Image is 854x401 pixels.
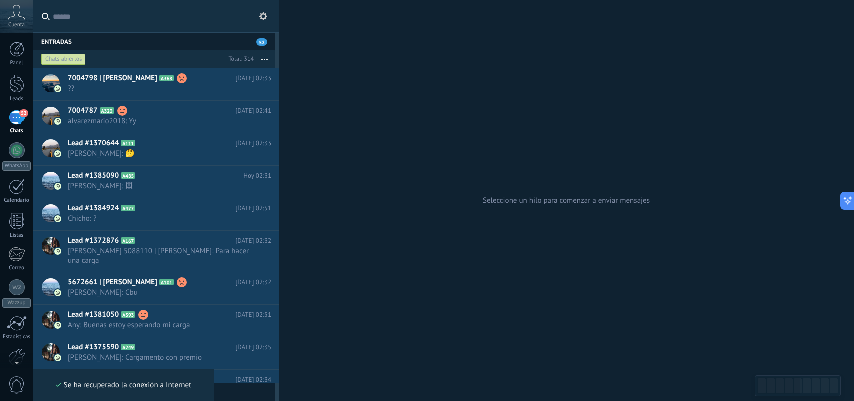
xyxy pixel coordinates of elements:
[68,203,119,213] span: Lead #1384924
[121,311,135,318] span: A393
[68,73,157,83] span: 7004798 | [PERSON_NAME]
[33,305,279,337] a: Lead #1381050 A393 [DATE] 02:51 Any: Buenas estoy esperando mi carga
[121,172,135,179] span: A485
[33,68,279,100] a: 7004798 | [PERSON_NAME] A368 [DATE] 02:33 ??
[12,283,21,292] img: Wazzup
[33,337,279,369] a: Lead #1375590 A249 [DATE] 02:35 [PERSON_NAME]: Cargamento con premio
[235,342,271,352] span: [DATE] 02:35
[68,288,252,297] span: [PERSON_NAME]: Cbu
[2,232,31,239] div: Listas
[2,128,31,134] div: Chats
[68,342,119,352] span: Lead #1375590
[235,236,271,246] span: [DATE] 02:32
[54,118,61,125] img: com.amocrm.amocrmwa.svg
[33,166,279,198] a: Lead #1385090 A485 Hoy 02:31 [PERSON_NAME]: 🖼
[2,161,31,171] div: WhatsApp
[68,116,252,126] span: alvarezmario2018: Yy
[235,138,271,148] span: [DATE] 02:33
[235,375,271,385] span: [DATE] 02:34
[54,322,61,329] img: com.amocrm.amocrmwa.svg
[33,272,279,304] a: 5672661 | [PERSON_NAME] A101 [DATE] 02:32 [PERSON_NAME]: Cbu
[235,73,271,83] span: [DATE] 02:33
[235,277,271,287] span: [DATE] 02:32
[54,248,61,255] img: com.amocrm.amocrmwa.svg
[33,101,279,133] a: 7004787 A323 [DATE] 02:41 alvarezmario2018: Yy
[68,171,119,181] span: Lead #1385090
[33,198,279,230] a: Lead #1384924 A477 [DATE] 02:51 Chicho: ?
[41,53,86,65] div: Chats abiertos
[54,289,61,296] img: com.amocrm.amocrmwa.svg
[254,50,275,68] button: Más
[100,107,114,114] span: A323
[68,84,252,93] span: ??
[121,344,135,350] span: A249
[68,106,98,116] span: 7004787
[121,237,135,244] span: A167
[68,138,119,148] span: Lead #1370644
[68,214,252,223] span: Chicho: ?
[54,150,61,157] img: com.amocrm.amocrmwa.svg
[235,310,271,320] span: [DATE] 02:51
[2,265,31,271] div: Correo
[68,277,157,287] span: 5672661 | [PERSON_NAME]
[54,183,61,190] img: com.amocrm.amocrmwa.svg
[54,85,61,92] img: com.amocrm.amocrmwa.svg
[2,298,31,308] div: Wazzup
[33,231,279,272] a: Lead #1372876 A167 [DATE] 02:32 [PERSON_NAME] 5088110 | [PERSON_NAME]: Para hacer una carga
[68,310,119,320] span: Lead #1381050
[256,38,267,46] span: 52
[33,133,279,165] a: Lead #1370644 A111 [DATE] 02:33 [PERSON_NAME]: 🤔
[235,203,271,213] span: [DATE] 02:51
[33,32,275,50] div: Entradas
[159,75,174,81] span: A368
[2,60,31,66] div: Panel
[54,354,61,361] img: com.amocrm.amocrmwa.svg
[19,109,28,117] span: 52
[2,197,31,204] div: Calendario
[121,140,135,146] span: A111
[54,215,61,222] img: com.amocrm.amocrmwa.svg
[68,353,252,362] span: [PERSON_NAME]: Cargamento con premio
[68,246,252,265] span: [PERSON_NAME] 5088110 | [PERSON_NAME]: Para hacer una carga
[68,181,252,191] span: [PERSON_NAME]: 🖼
[2,96,31,102] div: Leads
[224,54,254,64] div: Total: 314
[159,279,174,285] span: A101
[121,205,135,211] span: A477
[68,320,252,330] span: Any: Buenas estoy esperando mi carga
[68,149,252,158] span: [PERSON_NAME]: 🤔
[8,22,25,28] span: Cuenta
[243,171,271,181] span: Hoy 02:31
[56,380,191,390] div: Se ha recuperado la conexión a Internet
[68,236,119,246] span: Lead #1372876
[2,334,31,340] div: Estadísticas
[235,106,271,116] span: [DATE] 02:41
